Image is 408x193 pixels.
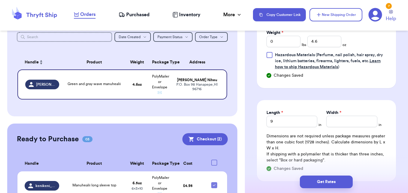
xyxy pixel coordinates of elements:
[266,30,283,36] label: Weight
[72,183,116,187] span: Manuhealii long sleeve top
[175,78,220,82] div: [PERSON_NAME] Niheu
[126,55,148,69] th: Weight
[126,11,150,18] span: Purchased
[68,82,121,86] span: Green and gray wave manuhealii
[318,122,321,127] span: in
[148,156,171,171] th: Package Type
[82,136,93,142] span: 03
[152,75,169,94] span: PolyMailer or Envelope ✉️
[74,11,96,19] a: Orders
[386,15,396,22] span: Help
[199,35,218,39] span: Order Type
[119,35,141,39] span: Date Created
[114,32,151,42] button: Date Created
[17,134,79,144] h2: Ready to Purchase
[63,55,126,69] th: Product
[253,8,306,21] button: Copy Customer Link
[183,184,193,188] span: $ 4.95
[171,156,205,171] th: Cost
[326,110,341,116] label: Width
[386,3,392,9] div: 7
[132,187,143,190] span: 6 x 3 x 10
[132,83,142,86] strong: 4.6 oz
[25,161,39,167] span: Handle
[275,53,315,57] span: Hazardous Materials
[302,42,306,47] span: lbs
[175,82,220,91] div: P.O. Box 98 Hanapepe , HI 96716
[153,32,193,42] button: Payment Status
[274,72,303,78] span: Changes Saved
[195,32,228,42] button: Order Type
[379,122,382,127] span: in
[148,55,171,69] th: Package Type
[343,42,346,47] span: oz
[80,11,96,18] span: Orders
[266,151,386,163] p: If shipping with a polymailer that is thicker than three inches, select "Box or hard packaging".
[25,59,39,66] span: Handle
[39,59,44,66] button: Sort ascending
[132,181,142,185] strong: 6.5 oz
[17,32,112,42] input: Search
[300,176,353,188] button: Get Rates
[126,156,148,171] th: Weight
[386,10,396,22] a: Help
[275,53,383,69] span: (Perfume, nail polish, hair spray, dry ice, lithium batteries, firearms, lighters, fuels, etc. )
[266,110,283,116] label: Length
[368,8,382,22] a: 7
[182,133,228,145] button: Checkout (2)
[179,11,200,18] span: Inventory
[274,166,303,172] span: Changes Saved
[172,11,200,18] a: Inventory
[119,11,150,18] a: Purchased
[309,8,362,21] button: New Shipping Order
[63,156,126,171] th: Product
[35,183,55,188] span: kenikeni_aloha808
[266,133,386,163] div: Dimensions are not required unless package measures greater than one cubic foot (1728 inches). Ca...
[223,11,242,18] div: More
[157,35,182,39] span: Payment Status
[171,55,227,69] th: Address
[36,82,55,87] span: [PERSON_NAME]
